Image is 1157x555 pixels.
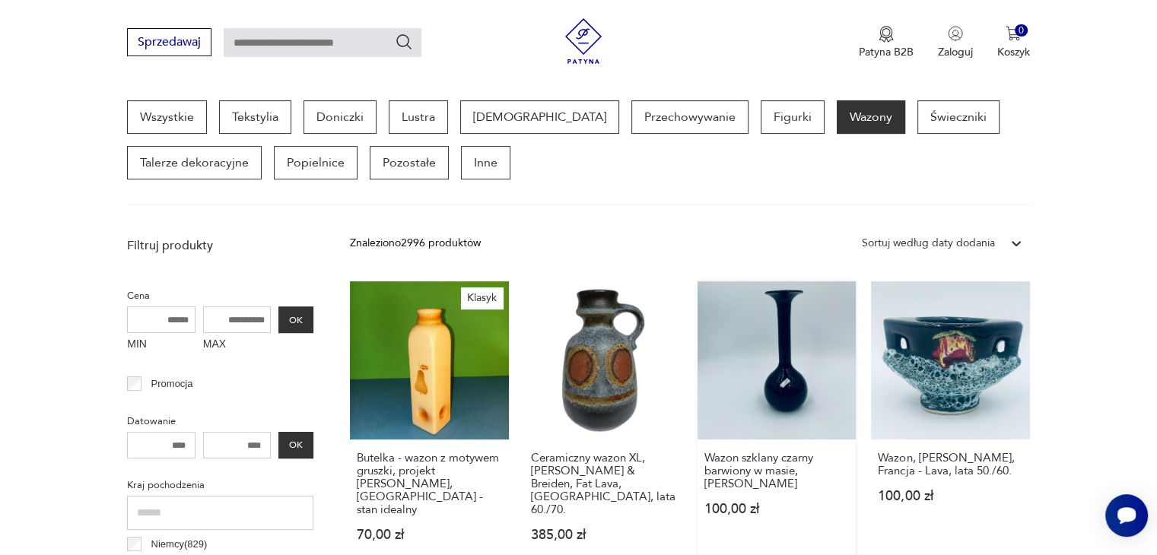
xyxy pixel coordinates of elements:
a: Popielnice [274,146,358,179]
p: 100,00 zł [704,503,849,515]
button: OK [278,306,313,333]
a: Inne [461,146,510,179]
img: Patyna - sklep z meblami i dekoracjami vintage [561,18,606,64]
a: Świeczniki [917,100,1000,134]
a: Tekstylia [219,100,291,134]
label: MAX [203,333,272,357]
a: Wszystkie [127,100,207,134]
h3: Wazon szklany czarny barwiony w masie, [PERSON_NAME] [704,452,849,490]
a: Talerze dekoracyjne [127,146,262,179]
img: Ikona medalu [879,26,894,43]
a: Pozostałe [370,146,449,179]
button: Szukaj [395,33,413,51]
p: 100,00 zł [878,490,1022,503]
a: Ikona medaluPatyna B2B [859,26,914,59]
a: Figurki [761,100,825,134]
a: Doniczki [304,100,377,134]
p: Koszyk [997,45,1030,59]
img: Ikona koszyka [1006,26,1021,41]
img: Ikonka użytkownika [948,26,963,41]
a: [DEMOGRAPHIC_DATA] [460,100,619,134]
p: Niemcy ( 829 ) [151,536,208,553]
h3: Ceramiczny wazon XL, [PERSON_NAME] & Breiden, Fat Lava, [GEOGRAPHIC_DATA], lata 60./70. [531,452,675,516]
div: Sortuj według daty dodania [862,235,995,252]
a: Wazony [837,100,905,134]
p: Filtruj produkty [127,237,313,254]
a: Lustra [389,100,448,134]
button: Zaloguj [938,26,973,59]
p: 385,00 zł [531,528,675,541]
div: 0 [1015,24,1028,37]
p: Cena [127,287,313,304]
h3: Wazon, [PERSON_NAME], Francja - Lava, lata 50./60. [878,452,1022,477]
button: Patyna B2B [859,26,914,59]
div: Znaleziono 2996 produktów [350,235,481,252]
p: Promocja [151,376,193,392]
button: OK [278,432,313,458]
a: Sprzedawaj [127,38,211,49]
p: 70,00 zł [357,528,501,541]
p: Datowanie [127,413,313,430]
iframe: Smartsupp widget button [1105,494,1148,537]
p: Patyna B2B [859,45,914,59]
h3: Butelka - wazon z motywem gruszki, projekt [PERSON_NAME], [GEOGRAPHIC_DATA] - stan idealny [357,452,501,516]
p: Zaloguj [938,45,973,59]
label: MIN [127,333,195,357]
button: Sprzedawaj [127,28,211,56]
p: Kraj pochodzenia [127,477,313,493]
a: Przechowywanie [631,100,749,134]
button: 0Koszyk [997,26,1030,59]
